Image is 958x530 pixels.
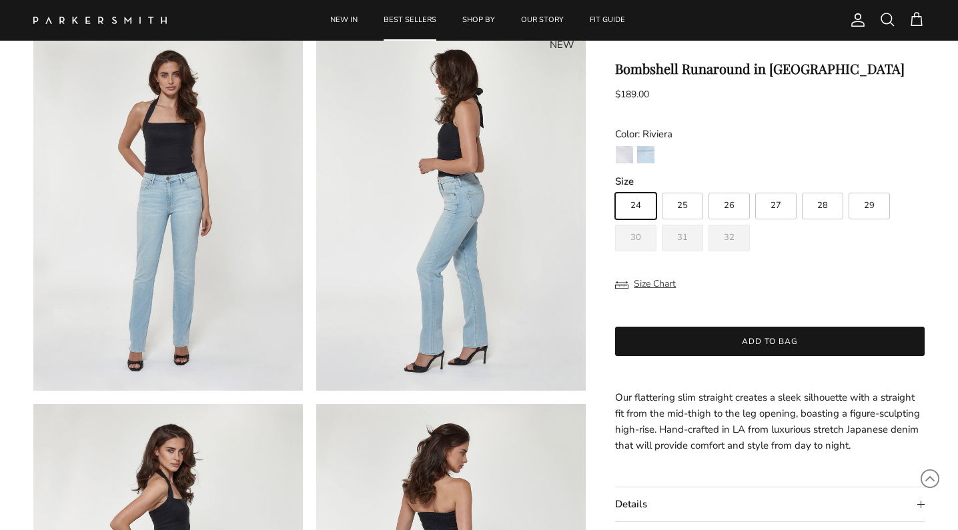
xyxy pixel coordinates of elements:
span: Our flattering slim straight creates a sleek silhouette with a straight fit from the mid-thigh to... [615,391,920,452]
span: 29 [864,201,875,210]
span: 28 [817,201,828,210]
span: 31 [677,233,688,242]
div: Color: Riviera [615,126,925,142]
span: $189.00 [615,88,649,101]
label: Sold out [662,225,703,251]
a: Account [845,12,866,28]
span: 32 [724,233,735,242]
button: Add to bag [615,327,925,356]
legend: Size [615,175,634,189]
iframe: Sign Up via Text for Offers [11,479,136,519]
span: 30 [630,233,641,242]
a: Riviera [636,145,655,168]
a: Eternal White [615,145,634,168]
img: Riviera [637,146,654,163]
span: 27 [771,201,781,210]
label: Sold out [615,225,656,251]
button: Size Chart [615,271,676,297]
img: Eternal White [616,146,633,163]
label: Sold out [708,225,750,251]
span: 25 [677,201,688,210]
span: 24 [630,201,641,210]
img: Parker Smith [33,17,167,24]
h1: Bombshell Runaround in [GEOGRAPHIC_DATA] [615,61,925,77]
svg: Scroll to Top [920,469,940,489]
summary: Details [615,487,925,521]
span: 26 [724,201,735,210]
